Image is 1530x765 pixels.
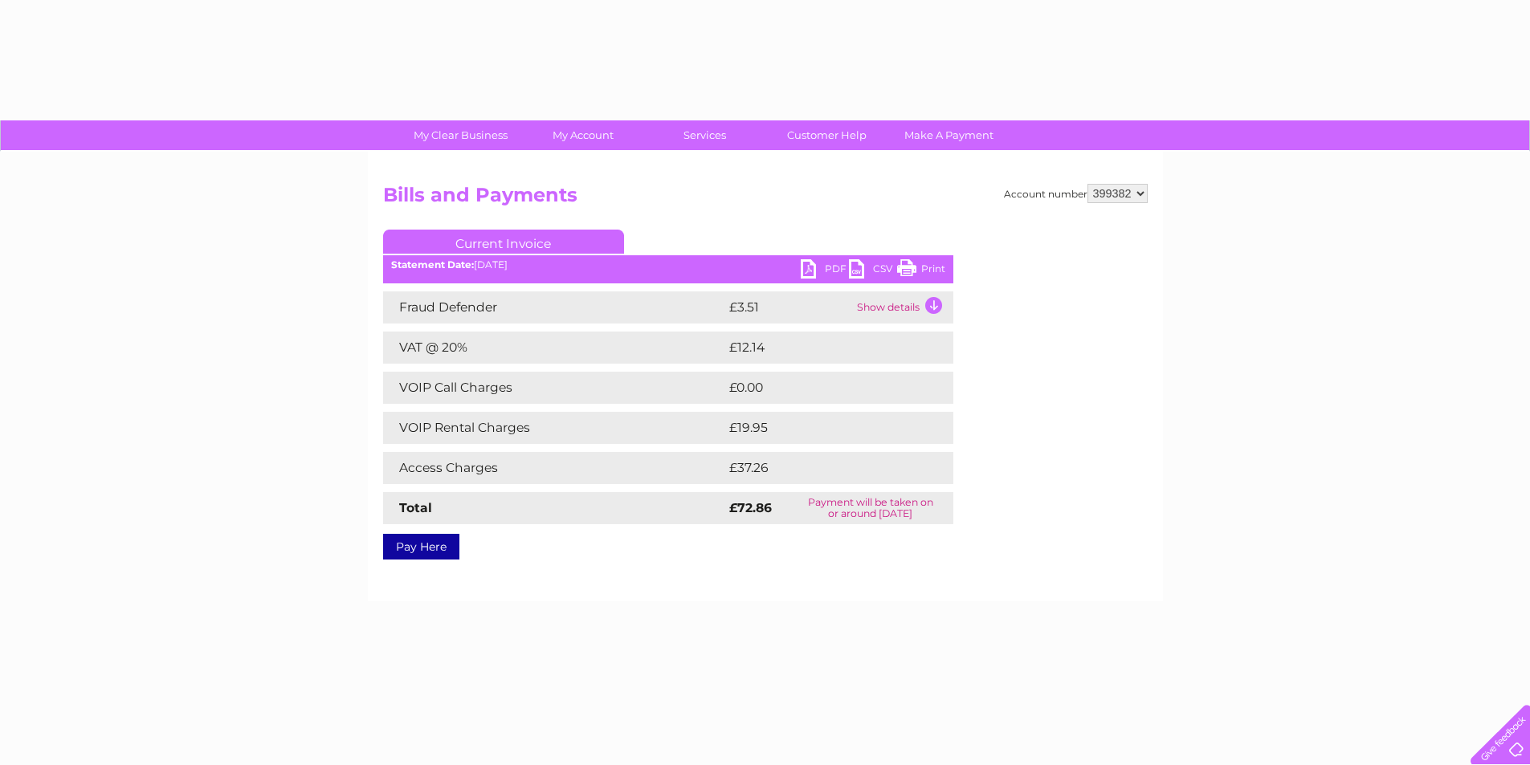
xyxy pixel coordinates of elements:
td: VAT @ 20% [383,332,725,364]
a: My Account [516,120,649,150]
a: CSV [849,259,897,283]
td: VOIP Rental Charges [383,412,725,444]
td: £3.51 [725,291,853,323]
a: My Clear Business [394,120,527,150]
td: Payment will be taken on or around [DATE] [788,492,953,524]
td: £19.95 [725,412,920,444]
strong: Total [399,500,432,515]
a: Customer Help [761,120,893,150]
a: Current Invoice [383,230,624,254]
td: £12.14 [725,332,918,364]
td: Fraud Defender [383,291,725,323]
strong: £72.86 [729,500,772,515]
div: [DATE] [383,259,953,271]
a: Pay Here [383,534,459,560]
b: Statement Date: [391,258,474,271]
td: VOIP Call Charges [383,372,725,404]
h2: Bills and Payments [383,184,1148,214]
a: Services [639,120,771,150]
td: Access Charges [383,452,725,484]
td: £0.00 [725,372,916,404]
td: £37.26 [725,452,920,484]
a: Make A Payment [883,120,1015,150]
td: Show details [853,291,953,323]
a: Print [897,259,945,283]
a: PDF [801,259,849,283]
div: Account number [1004,184,1148,203]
